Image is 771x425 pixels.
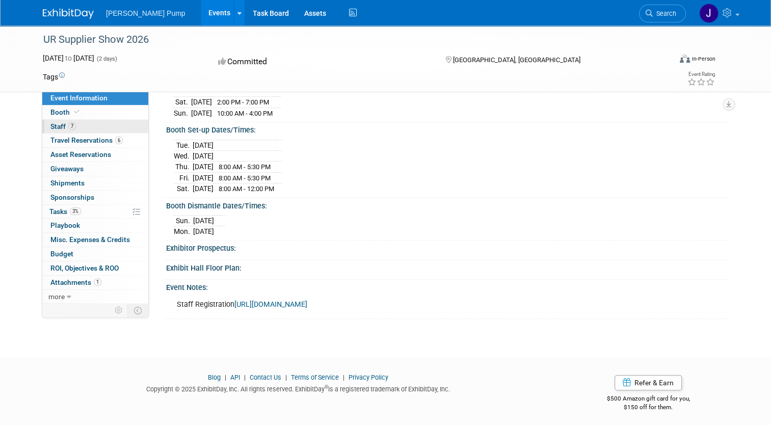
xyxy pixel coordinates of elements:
span: Playbook [50,221,80,229]
span: Search [653,10,676,17]
a: Tasks3% [42,205,148,219]
a: ROI, Objectives & ROO [42,261,148,275]
a: Shipments [42,176,148,190]
span: 2:00 PM - 7:00 PM [217,98,269,106]
a: Privacy Policy [349,374,388,381]
td: Sat. [174,97,191,108]
td: Tags [43,72,65,82]
img: Format-Inperson.png [680,55,690,63]
a: Booth [42,105,148,119]
div: $500 Amazon gift card for you, [568,388,728,411]
a: Giveaways [42,162,148,176]
span: [PERSON_NAME] Pump [106,9,185,17]
span: Attachments [50,278,101,286]
span: 7 [68,122,76,130]
a: API [230,374,240,381]
span: Asset Reservations [50,150,111,158]
a: Asset Reservations [42,148,148,162]
span: [GEOGRAPHIC_DATA], [GEOGRAPHIC_DATA] [453,56,580,64]
td: [DATE] [191,97,212,108]
img: Jake Sowders [699,4,719,23]
a: Playbook [42,219,148,232]
span: Tasks [49,207,81,216]
a: Event Information [42,91,148,105]
a: Terms of Service [291,374,339,381]
span: 8:00 AM - 12:00 PM [219,185,274,193]
td: [DATE] [193,172,214,183]
div: Event Notes: [166,280,728,293]
td: Sun. [174,108,191,118]
span: (2 days) [96,56,117,62]
td: [DATE] [193,183,214,194]
div: UR Supplier Show 2026 [40,31,658,49]
span: | [340,374,347,381]
span: 8:00 AM - 5:30 PM [219,174,271,182]
span: Travel Reservations [50,136,123,144]
td: [DATE] [193,150,214,161]
div: Committed [215,53,429,71]
span: | [283,374,289,381]
a: Attachments1 [42,276,148,289]
td: [DATE] [193,161,214,172]
img: ExhibitDay [43,9,94,19]
span: | [222,374,229,381]
span: | [242,374,248,381]
span: ROI, Objectives & ROO [50,264,119,272]
span: 3% [70,207,81,215]
td: Mon. [174,226,193,237]
div: Event Rating [687,72,715,77]
span: Booth [50,108,82,116]
i: Booth reservation complete [74,109,79,115]
span: Giveaways [50,165,84,173]
td: [DATE] [191,108,212,118]
td: Sun. [174,216,193,226]
span: Misc. Expenses & Credits [50,235,130,244]
div: Event Format [616,53,715,68]
span: Staff [50,122,76,130]
div: Staff Registration [170,295,618,315]
span: Event Information [50,94,108,102]
a: Blog [208,374,221,381]
a: Search [639,5,686,22]
td: Tue. [174,140,193,150]
a: Travel Reservations6 [42,134,148,147]
td: Fri. [174,172,193,183]
td: [DATE] [193,226,214,237]
td: Wed. [174,150,193,161]
a: more [42,290,148,304]
div: $150 off for them. [568,403,728,412]
span: 8:00 AM - 5:30 PM [219,163,271,171]
span: 1 [94,278,101,286]
td: Toggle Event Tabs [128,304,149,317]
a: Staff7 [42,120,148,134]
span: 10:00 AM - 4:00 PM [217,110,273,117]
a: Contact Us [250,374,281,381]
span: to [64,54,73,62]
div: Exhibit Hall Floor Plan: [166,260,728,273]
td: Thu. [174,161,193,172]
div: In-Person [692,55,715,63]
a: Misc. Expenses & Credits [42,233,148,247]
td: Sat. [174,183,193,194]
span: 6 [115,137,123,144]
div: Booth Set-up Dates/Times: [166,122,728,135]
td: [DATE] [193,140,214,150]
div: Booth Dismantle Dates/Times: [166,198,728,211]
span: [DATE] [DATE] [43,54,94,62]
div: Copyright © 2025 ExhibitDay, Inc. All rights reserved. ExhibitDay is a registered trademark of Ex... [43,382,553,394]
div: Exhibitor Prospectus: [166,241,728,253]
span: Shipments [50,179,85,187]
span: Budget [50,250,73,258]
td: [DATE] [193,216,214,226]
td: Personalize Event Tab Strip [110,304,128,317]
a: [URL][DOMAIN_NAME] [234,300,307,309]
a: Refer & Earn [615,375,682,390]
sup: ® [325,384,328,390]
span: Sponsorships [50,193,94,201]
a: Sponsorships [42,191,148,204]
span: more [48,293,65,301]
a: Budget [42,247,148,261]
